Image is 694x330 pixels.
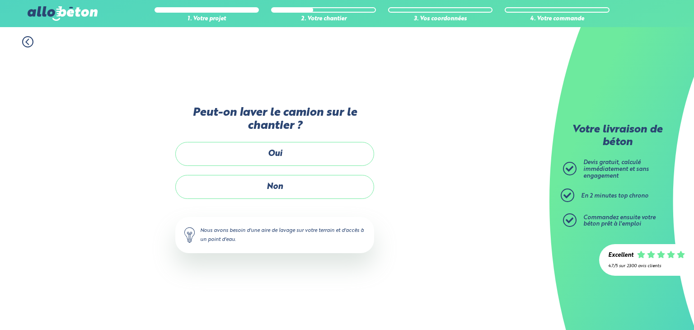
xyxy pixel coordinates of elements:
[565,124,669,149] p: Votre livraison de béton
[155,16,259,23] div: 1. Votre projet
[175,106,374,133] label: Peut-on laver le camion sur le chantier ?
[271,16,376,23] div: 2. Votre chantier
[28,6,97,21] img: allobéton
[608,264,685,269] div: 4.7/5 sur 2300 avis clients
[581,193,648,199] span: En 2 minutes top chrono
[175,175,374,199] label: Non
[388,16,493,23] div: 3. Vos coordonnées
[614,295,684,320] iframe: Help widget launcher
[175,217,374,253] div: Nous avons besoin d'une aire de lavage sur votre terrain et d'accès à un point d'eau.
[505,16,610,23] div: 4. Votre commande
[583,160,649,179] span: Devis gratuit, calculé immédiatement et sans engagement
[583,215,656,227] span: Commandez ensuite votre béton prêt à l'emploi
[175,142,374,166] label: Oui
[608,252,633,259] div: Excellent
